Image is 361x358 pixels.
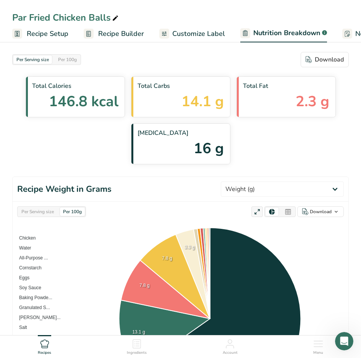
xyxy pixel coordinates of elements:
iframe: Intercom live chat [335,332,353,350]
button: Download [301,52,349,67]
div: How to Print Your Labels & Choose the Right Printer [11,186,142,208]
button: Search for help [11,131,142,146]
img: Profile image for Rachelle [111,12,126,28]
span: Ingredients [127,350,147,356]
button: News [115,238,153,269]
span: 2.3 g [296,91,329,112]
span: [PERSON_NAME]... [13,315,61,320]
span: News [126,258,141,263]
img: Live Webinar: Canadian FoP Labeling [8,230,145,283]
a: Nutrition Breakdown [240,24,327,43]
img: Profile image for Rana [96,12,112,28]
div: Hire an Expert Services [11,149,142,164]
span: Total Carbs [138,81,224,91]
a: Recipes [38,335,51,356]
span: Help [89,258,102,263]
p: How can we help? [15,80,138,93]
div: Close [131,12,145,26]
div: How to Print Your Labels & Choose the Right Printer [16,189,128,205]
span: Granulated S... [13,305,50,310]
div: Live Webinar: Canadian FoP Labeling [8,229,145,326]
div: Download [310,208,332,215]
a: Account [223,335,238,356]
button: Help [76,238,115,269]
span: Account [223,350,238,356]
span: Eggs [13,275,29,280]
span: Total Fat [243,81,329,91]
span: Total Calories [32,81,118,91]
span: Water [13,245,31,251]
span: [MEDICAL_DATA] [138,128,224,138]
span: Soy Sauce [13,285,41,290]
span: Recipe Builder [98,29,144,39]
div: Per 100g [60,207,85,216]
a: Customize Label [159,25,225,42]
div: Per 100g [55,55,80,64]
div: Per Serving size [13,55,52,64]
span: All-Purpose ... [13,255,48,261]
h1: Recipe Weight in Grams [17,183,112,196]
span: 14.1 g [181,91,224,112]
a: Recipe Setup [12,25,68,42]
div: Per Serving size [18,207,57,216]
span: Margarine [13,335,40,340]
span: Salt [13,325,27,330]
div: Hire an Expert Services [16,211,128,219]
div: Send us a message [16,109,128,117]
div: Send us a message [8,103,145,124]
span: 16 g [194,138,224,159]
a: Recipe Builder [84,25,144,42]
div: Hire an Expert Services [11,208,142,222]
a: Ingredients [127,335,147,356]
span: Search for help [16,135,62,143]
span: Cornstarch [13,265,42,271]
span: Messages [44,258,71,263]
span: Customize Label [172,29,225,39]
span: Recipe Setup [27,29,68,39]
button: Messages [38,238,76,269]
span: Menu [313,350,323,356]
span: Home [10,258,28,263]
span: Baking Powde... [13,295,52,300]
span: Chicken [13,235,36,241]
p: Hi [PERSON_NAME] 👋 [15,54,138,80]
div: Hire an Expert Services [16,152,128,160]
div: How Subscription Upgrades Work on [DOMAIN_NAME] [16,167,128,183]
button: Download [297,206,344,217]
span: Nutrition Breakdown [253,28,321,38]
div: How Subscription Upgrades Work on [DOMAIN_NAME] [11,164,142,186]
span: Recipes [38,350,51,356]
span: 146.8 kcal [49,91,118,112]
div: Download [306,55,344,64]
img: logo [15,17,66,24]
div: Par Fried Chicken Balls [12,11,120,24]
img: Profile image for Aya [82,12,97,28]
